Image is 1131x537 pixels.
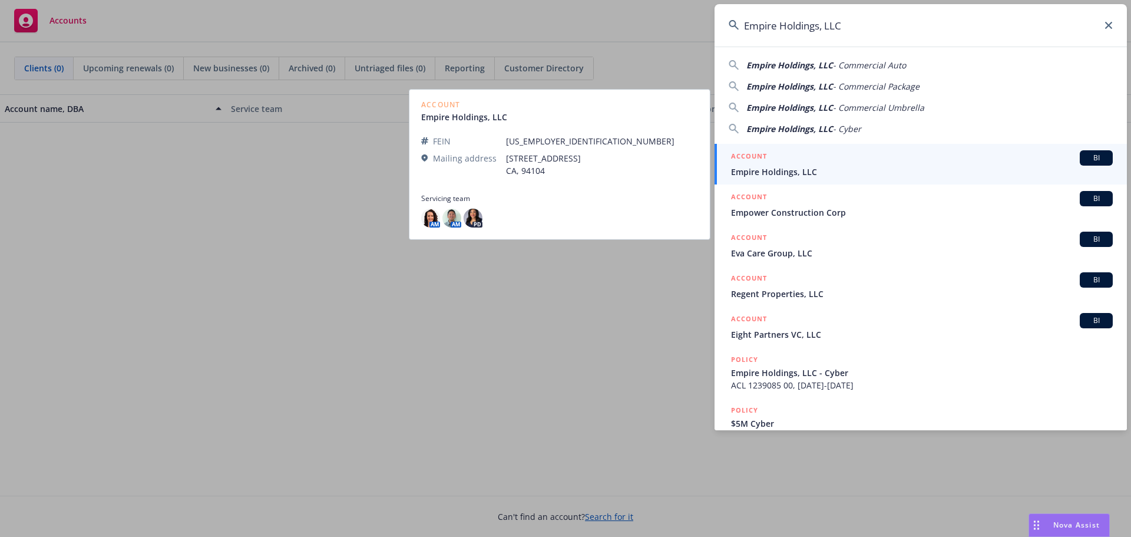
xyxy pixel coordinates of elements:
span: Empire Holdings, LLC [731,166,1113,178]
span: Eva Care Group, LLC [731,247,1113,259]
span: Eight Partners VC, LLC [731,328,1113,341]
button: Nova Assist [1029,513,1110,537]
span: Empire Holdings, LLC [746,81,833,92]
span: Regent Properties, LLC [731,288,1113,300]
h5: ACCOUNT [731,313,767,327]
span: - Cyber [833,123,861,134]
h5: ACCOUNT [731,150,767,164]
div: Drag to move [1029,514,1044,536]
span: ACL1239085 01, [DATE]-[DATE] [731,430,1113,442]
span: BI [1084,275,1108,285]
h5: ACCOUNT [731,272,767,286]
a: POLICYEmpire Holdings, LLC - CyberACL 1239085 00, [DATE]-[DATE] [715,347,1127,398]
span: - Commercial Umbrella [833,102,924,113]
span: Empire Holdings, LLC [746,102,833,113]
span: BI [1084,315,1108,326]
span: Empower Construction Corp [731,206,1113,219]
h5: ACCOUNT [731,191,767,205]
span: Empire Holdings, LLC - Cyber [731,367,1113,379]
a: ACCOUNTBIEva Care Group, LLC [715,225,1127,266]
span: ACL 1239085 00, [DATE]-[DATE] [731,379,1113,391]
span: Nova Assist [1053,520,1100,530]
span: - Commercial Auto [833,60,906,71]
a: ACCOUNTBIEight Partners VC, LLC [715,307,1127,347]
span: Empire Holdings, LLC [746,60,833,71]
span: BI [1084,234,1108,245]
input: Search... [715,4,1127,47]
span: $5M Cyber [731,417,1113,430]
h5: POLICY [731,354,758,365]
span: Empire Holdings, LLC [746,123,833,134]
span: - Commercial Package [833,81,920,92]
a: ACCOUNTBIRegent Properties, LLC [715,266,1127,307]
a: POLICY$5M CyberACL1239085 01, [DATE]-[DATE] [715,398,1127,449]
a: ACCOUNTBIEmpire Holdings, LLC [715,144,1127,185]
a: ACCOUNTBIEmpower Construction Corp [715,185,1127,225]
span: BI [1084,153,1108,163]
h5: ACCOUNT [731,232,767,246]
h5: POLICY [731,404,758,416]
span: BI [1084,193,1108,204]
